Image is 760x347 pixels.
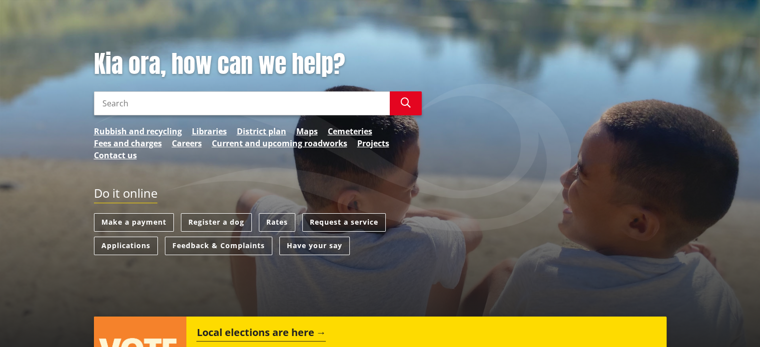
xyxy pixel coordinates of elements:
a: Rates [259,213,295,232]
a: Fees and charges [94,137,162,149]
input: Search input [94,91,390,115]
a: Current and upcoming roadworks [212,137,347,149]
h2: Local elections are here [196,327,326,342]
a: District plan [237,125,286,137]
a: Cemeteries [328,125,372,137]
a: Register a dog [181,213,252,232]
a: Have your say [279,237,350,255]
a: Libraries [192,125,227,137]
h1: Kia ora, how can we help? [94,50,422,79]
a: Applications [94,237,158,255]
a: Maps [296,125,318,137]
a: Make a payment [94,213,174,232]
a: Projects [357,137,389,149]
a: Request a service [302,213,386,232]
a: Feedback & Complaints [165,237,272,255]
a: Rubbish and recycling [94,125,182,137]
h2: Do it online [94,186,157,204]
iframe: Messenger Launcher [714,305,750,341]
a: Contact us [94,149,137,161]
a: Careers [172,137,202,149]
